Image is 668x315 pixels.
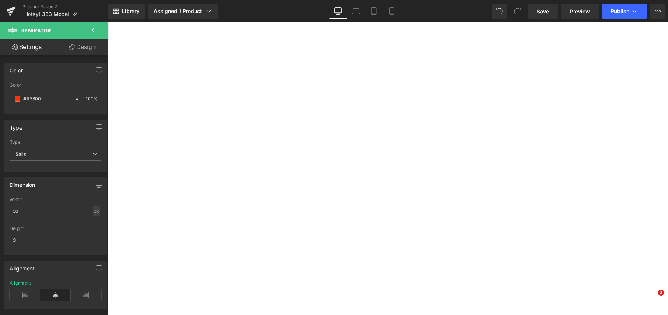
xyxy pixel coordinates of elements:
[22,11,69,17] span: [Hotsy] 333 Model
[492,4,507,19] button: Undo
[22,4,108,10] a: Product Pages
[643,290,661,308] iframe: Intercom live chat
[10,226,101,231] div: Height
[650,4,665,19] button: More
[21,27,51,33] span: Separator
[23,95,71,103] input: Color
[10,205,101,217] input: auto
[658,290,664,296] span: 3
[107,22,668,315] iframe: To enrich screen reader interactions, please activate Accessibility in Grammarly extension settings
[10,234,101,246] input: auto
[10,82,101,88] div: Color
[10,63,23,74] div: Color
[108,4,145,19] a: New Library
[10,178,35,188] div: Dimension
[16,151,27,157] b: Solid
[10,261,35,272] div: Alignment
[93,206,100,216] div: px
[365,4,383,19] a: Tablet
[537,7,549,15] span: Save
[122,8,139,14] span: Library
[154,7,212,15] div: Assigned 1 Product
[10,120,22,131] div: Type
[55,39,109,55] a: Design
[510,4,525,19] button: Redo
[570,7,590,15] span: Preview
[383,4,401,19] a: Mobile
[10,197,101,202] div: Width
[561,4,599,19] a: Preview
[329,4,347,19] a: Desktop
[10,280,32,286] div: Alignment
[611,8,629,14] span: Publish
[347,4,365,19] a: Laptop
[83,92,101,105] div: %
[602,4,647,19] button: Publish
[10,140,101,145] div: Type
